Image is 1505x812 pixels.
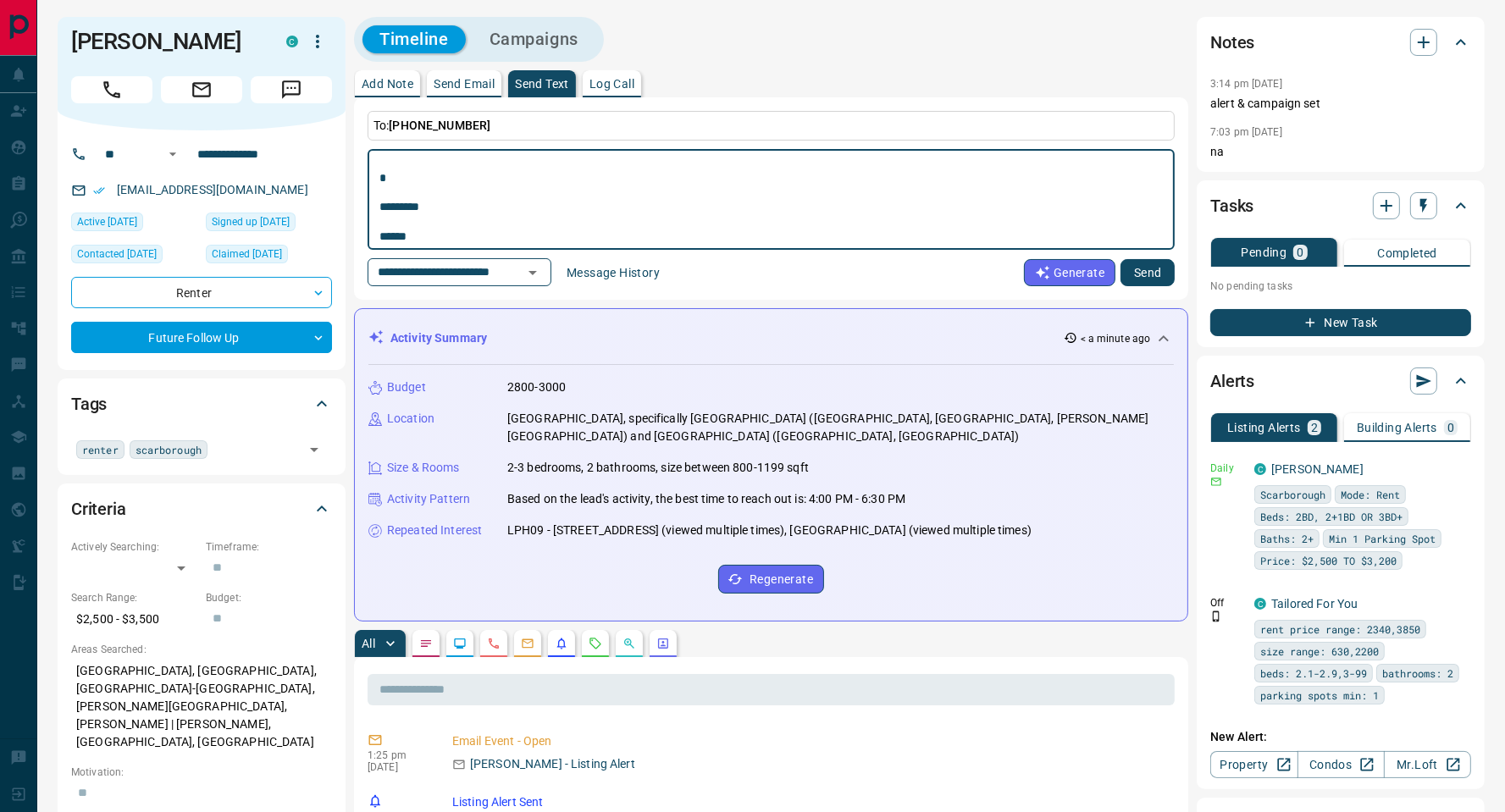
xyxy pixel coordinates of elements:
[368,749,427,761] p: 1:25 pm
[1210,595,1244,610] p: Off
[1260,687,1379,704] span: parking spots min: 1
[1260,486,1325,503] span: Scarborough
[556,259,670,286] button: Message History
[1377,247,1437,259] p: Completed
[1210,192,1253,219] h2: Tasks
[555,637,568,650] svg: Listing Alerts
[622,637,636,650] svg: Opportunities
[1210,126,1282,138] p: 7:03 pm [DATE]
[1210,78,1282,90] p: 3:14 pm [DATE]
[302,438,326,461] button: Open
[1260,643,1379,660] span: size range: 630,2200
[387,410,434,428] p: Location
[507,522,1032,539] p: LPH09 - [STREET_ADDRESS] (viewed multiple times), [GEOGRAPHIC_DATA] (viewed multiple times)
[1242,246,1287,258] p: Pending
[71,277,332,308] div: Renter
[1210,309,1471,336] button: New Task
[1210,185,1471,226] div: Tasks
[362,638,375,649] p: All
[453,637,467,650] svg: Lead Browsing Activity
[1210,29,1254,56] h2: Notes
[1260,665,1367,682] span: beds: 2.1-2.9,3-99
[387,490,470,508] p: Activity Pattern
[521,637,534,650] svg: Emails
[1260,530,1314,547] span: Baths: 2+
[206,245,332,268] div: Sat Jul 19 2025
[1260,621,1420,638] span: rent price range: 2340,3850
[71,76,152,103] span: Call
[206,590,332,605] p: Budget:
[507,378,566,396] p: 2800-3000
[1210,367,1254,395] h2: Alerts
[507,490,905,508] p: Based on the lead's activity, the best time to reach out is: 4:00 PM - 6:30 PM
[1311,422,1318,434] p: 2
[473,25,595,53] button: Campaigns
[434,78,495,90] p: Send Email
[286,36,298,47] div: condos.ca
[390,329,487,347] p: Activity Summary
[1260,552,1397,569] span: Price: $2,500 TO $3,200
[1341,486,1400,503] span: Mode: Rent
[212,213,290,230] span: Signed up [DATE]
[71,590,197,605] p: Search Range:
[452,793,1168,811] p: Listing Alert Sent
[71,495,126,522] h2: Criteria
[117,183,308,196] a: [EMAIL_ADDRESS][DOMAIN_NAME]
[77,213,137,230] span: Active [DATE]
[1210,728,1471,746] p: New Alert:
[71,28,261,55] h1: [PERSON_NAME]
[212,246,282,262] span: Claimed [DATE]
[1210,361,1471,401] div: Alerts
[389,119,490,132] span: [PHONE_NUMBER]
[589,78,634,90] p: Log Call
[1384,751,1471,778] a: Mr.Loft
[1357,422,1437,434] p: Building Alerts
[368,323,1174,354] div: Activity Summary< a minute ago
[419,637,433,650] svg: Notes
[1329,530,1436,547] span: Min 1 Parking Spot
[71,765,332,780] p: Motivation:
[521,261,545,284] button: Open
[163,144,183,164] button: Open
[1447,422,1454,434] p: 0
[589,637,602,650] svg: Requests
[387,459,460,477] p: Size & Rooms
[1210,22,1471,63] div: Notes
[82,441,119,458] span: renter
[1210,610,1222,622] svg: Push Notification Only
[1024,259,1115,286] button: Generate
[387,378,426,396] p: Budget
[71,390,107,417] h2: Tags
[71,322,332,353] div: Future Follow Up
[71,539,197,555] p: Actively Searching:
[71,245,197,268] div: Sat Jul 19 2025
[77,246,157,262] span: Contacted [DATE]
[1260,508,1403,525] span: Beds: 2BD, 2+1BD OR 3BD+
[1081,331,1151,346] p: < a minute ago
[1210,143,1471,161] p: na
[136,441,202,458] span: scarborough
[387,522,482,539] p: Repeated Interest
[1298,751,1385,778] a: Condos
[93,185,105,196] svg: Email Verified
[362,78,413,90] p: Add Note
[1254,463,1266,475] div: condos.ca
[71,489,332,529] div: Criteria
[1271,597,1358,610] a: Tailored For You
[71,605,197,633] p: $2,500 - $3,500
[161,76,242,103] span: Email
[487,637,501,650] svg: Calls
[1210,476,1222,488] svg: Email
[1120,259,1175,286] button: Send
[515,78,569,90] p: Send Text
[71,384,332,424] div: Tags
[656,637,670,650] svg: Agent Actions
[206,213,332,236] div: Sat Jul 19 2025
[368,761,427,773] p: [DATE]
[1254,598,1266,610] div: condos.ca
[718,565,824,594] button: Regenerate
[1210,751,1298,778] a: Property
[1271,462,1364,476] a: [PERSON_NAME]
[507,459,809,477] p: 2-3 bedrooms, 2 bathrooms, size between 800-1199 sqft
[368,111,1175,141] p: To:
